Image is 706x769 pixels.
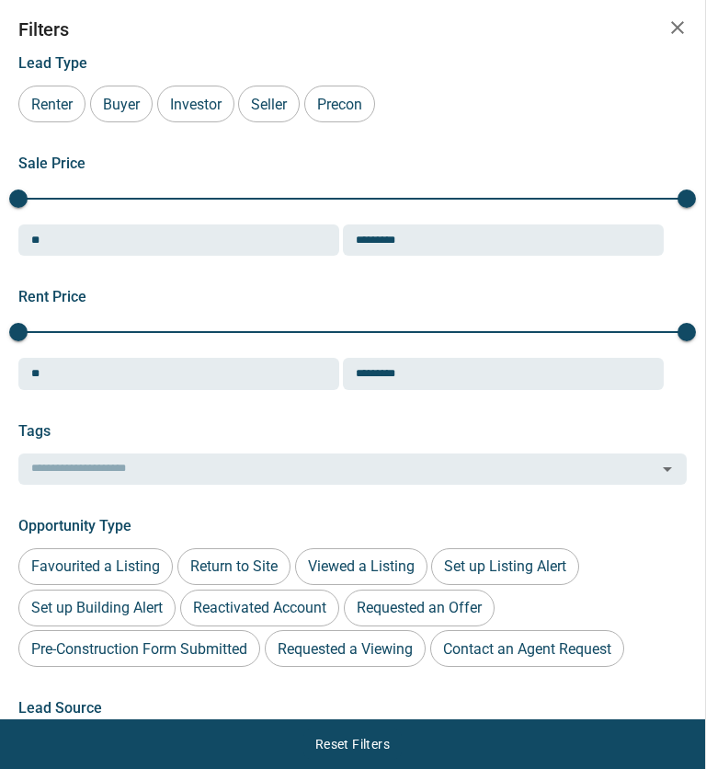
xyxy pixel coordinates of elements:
span: Lead Type [18,54,87,72]
span: Requested a Viewing [271,640,419,658]
span: Investor [164,96,228,113]
span: Return to Site [184,557,284,575]
button: Reset Filters [303,729,402,760]
h2: Filters [18,18,687,40]
span: Lead Source [18,699,102,717]
span: Rent Price [18,288,86,305]
span: Buyer [97,96,146,113]
span: Contact an Agent Request [437,640,618,658]
span: Reactivated Account [187,599,333,616]
span: Precon [311,96,369,113]
span: Requested an Offer [350,599,488,616]
span: Tags [18,422,51,440]
span: Set up Listing Alert [438,557,573,575]
span: Set up Building Alert [25,599,169,616]
span: Renter [25,96,79,113]
span: Favourited a Listing [25,557,166,575]
span: Viewed a Listing [302,557,421,575]
span: Sale Price [18,155,85,172]
button: Open [655,456,680,482]
span: Pre-Construction Form Submitted [25,640,254,658]
span: Seller [245,96,293,113]
span: Opportunity Type [18,517,131,534]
